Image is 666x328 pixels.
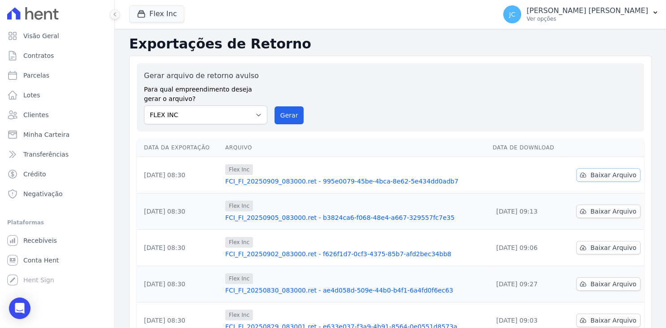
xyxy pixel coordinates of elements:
[576,168,640,182] a: Baixar Arquivo
[590,243,636,252] span: Baixar Arquivo
[489,230,565,266] td: [DATE] 09:06
[489,193,565,230] td: [DATE] 09:13
[4,185,111,203] a: Negativação
[7,217,107,228] div: Plataformas
[225,177,485,186] a: FCI_FI_20250909_083000.ret - 995e0079-45be-4bca-8e62-5e434dd0adb7
[144,70,267,81] label: Gerar arquivo de retorno avulso
[576,314,640,327] a: Baixar Arquivo
[144,81,267,104] label: Para qual empreendimento deseja gerar o arquivo?
[137,193,222,230] td: [DATE] 08:30
[576,205,640,218] a: Baixar Arquivo
[576,277,640,291] a: Baixar Arquivo
[137,139,222,157] th: Data da Exportação
[23,170,46,179] span: Crédito
[496,2,666,27] button: JC [PERSON_NAME] [PERSON_NAME] Ver opções
[489,139,565,157] th: Data de Download
[4,145,111,163] a: Transferências
[4,66,111,84] a: Parcelas
[129,36,652,52] h2: Exportações de Retorno
[274,106,304,124] button: Gerar
[137,230,222,266] td: [DATE] 08:30
[225,273,253,284] span: Flex Inc
[23,110,48,119] span: Clientes
[23,150,69,159] span: Transferências
[23,31,59,40] span: Visão Geral
[137,266,222,302] td: [DATE] 08:30
[23,51,54,60] span: Contratos
[4,232,111,249] a: Recebíveis
[4,251,111,269] a: Conta Hent
[225,286,485,295] a: FCI_FI_20250830_083000.ret - ae4d058d-509e-44b0-b4f1-6a4fd0f6ec63
[222,139,489,157] th: Arquivo
[590,171,636,179] span: Baixar Arquivo
[527,6,648,15] p: [PERSON_NAME] [PERSON_NAME]
[590,280,636,289] span: Baixar Arquivo
[23,91,40,100] span: Lotes
[590,316,636,325] span: Baixar Arquivo
[225,164,253,175] span: Flex Inc
[23,130,70,139] span: Minha Carteira
[225,310,253,320] span: Flex Inc
[225,201,253,211] span: Flex Inc
[4,106,111,124] a: Clientes
[23,189,63,198] span: Negativação
[225,213,485,222] a: FCI_FI_20250905_083000.ret - b3824ca6-f068-48e4-a667-329557fc7e35
[4,165,111,183] a: Crédito
[4,86,111,104] a: Lotes
[4,126,111,144] a: Minha Carteira
[225,249,485,258] a: FCI_FI_20250902_083000.ret - f626f1d7-0cf3-4375-85b7-afd2bec34bb8
[590,207,636,216] span: Baixar Arquivo
[4,47,111,65] a: Contratos
[129,5,184,22] button: Flex Inc
[23,236,57,245] span: Recebíveis
[225,237,253,248] span: Flex Inc
[576,241,640,254] a: Baixar Arquivo
[23,256,59,265] span: Conta Hent
[509,11,515,17] span: JC
[23,71,49,80] span: Parcelas
[4,27,111,45] a: Visão Geral
[489,266,565,302] td: [DATE] 09:27
[137,157,222,193] td: [DATE] 08:30
[527,15,648,22] p: Ver opções
[9,297,30,319] div: Open Intercom Messenger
